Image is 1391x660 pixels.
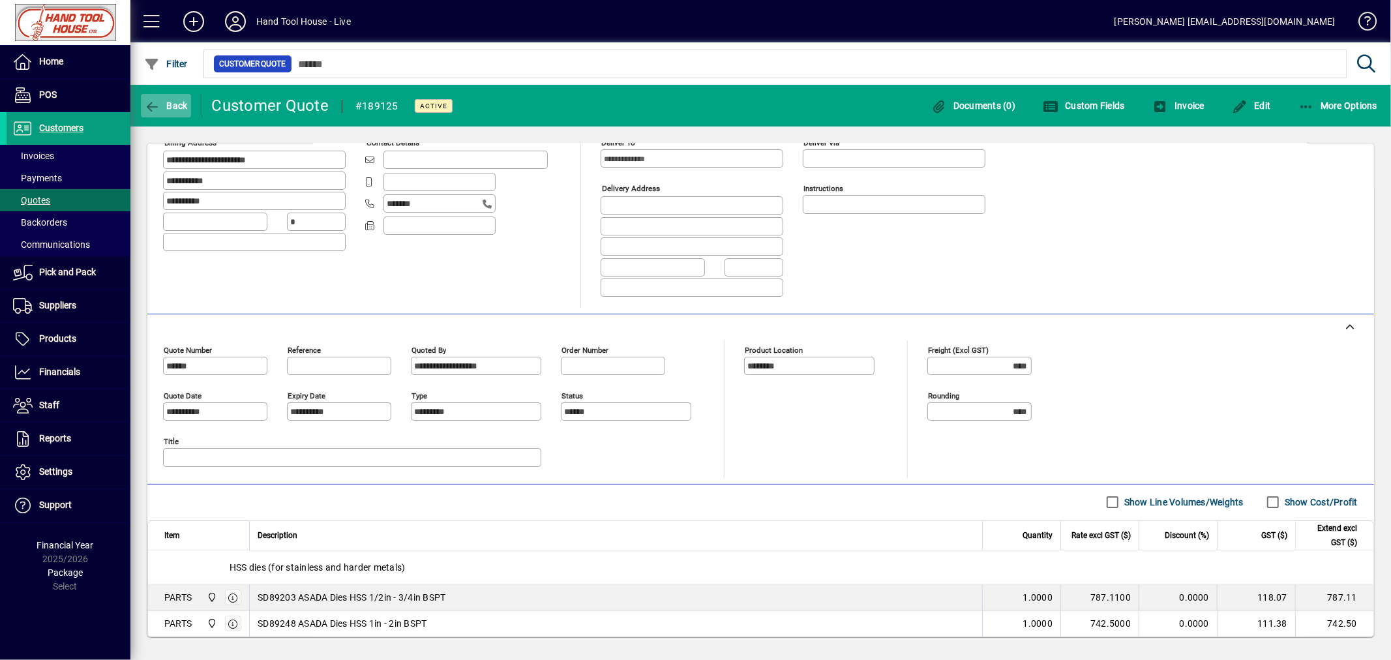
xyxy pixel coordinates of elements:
[164,591,192,604] div: PARTS
[355,96,398,117] div: #189125
[37,540,94,550] span: Financial Year
[1165,528,1209,543] span: Discount (%)
[1149,94,1208,117] button: Invoice
[256,11,351,32] div: Hand Tool House - Live
[1217,585,1295,611] td: 118.07
[1069,617,1131,630] div: 742.5000
[745,345,803,354] mat-label: Product location
[928,345,989,354] mat-label: Freight (excl GST)
[13,217,67,228] span: Backorders
[7,211,130,233] a: Backorders
[927,94,1019,117] button: Documents (0)
[1069,591,1131,604] div: 787.1100
[7,423,130,455] a: Reports
[39,56,63,67] span: Home
[148,550,1373,584] div: HSS dies (for stainless and harder metals)
[39,433,71,443] span: Reports
[1122,496,1244,509] label: Show Line Volumes/Weights
[39,267,96,277] span: Pick and Pack
[1232,100,1271,111] span: Edit
[203,590,218,605] span: Frankton
[1298,100,1378,111] span: More Options
[141,52,191,76] button: Filter
[13,195,50,205] span: Quotes
[258,591,445,604] span: SD89203 ASADA Dies HSS 1/2in - 3/4in BSPT
[7,290,130,322] a: Suppliers
[164,391,202,400] mat-label: Quote date
[7,323,130,355] a: Products
[13,239,90,250] span: Communications
[561,391,583,400] mat-label: Status
[7,456,130,488] a: Settings
[7,145,130,167] a: Invoices
[7,46,130,78] a: Home
[7,189,130,211] a: Quotes
[7,389,130,422] a: Staff
[1152,100,1204,111] span: Invoice
[13,173,62,183] span: Payments
[931,100,1015,111] span: Documents (0)
[328,125,349,145] a: View on map
[288,391,325,400] mat-label: Expiry date
[1295,611,1373,637] td: 742.50
[258,528,297,543] span: Description
[48,567,83,578] span: Package
[164,345,212,354] mat-label: Quote number
[7,79,130,112] a: POS
[39,500,72,510] span: Support
[928,391,959,400] mat-label: Rounding
[1217,611,1295,637] td: 111.38
[1304,521,1357,550] span: Extend excl GST ($)
[7,356,130,389] a: Financials
[1040,94,1128,117] button: Custom Fields
[7,489,130,522] a: Support
[411,345,446,354] mat-label: Quoted by
[212,95,329,116] div: Customer Quote
[144,100,188,111] span: Back
[173,10,215,33] button: Add
[258,617,426,630] span: SD89248 ASADA Dies HSS 1in - 2in BSPT
[13,151,54,161] span: Invoices
[288,345,321,354] mat-label: Reference
[1261,528,1287,543] span: GST ($)
[39,300,76,310] span: Suppliers
[1023,528,1053,543] span: Quantity
[39,333,76,344] span: Products
[39,89,57,100] span: POS
[1139,585,1217,611] td: 0.0000
[1114,11,1336,32] div: [PERSON_NAME] [EMAIL_ADDRESS][DOMAIN_NAME]
[39,367,80,377] span: Financials
[1282,496,1358,509] label: Show Cost/Profit
[1139,611,1217,637] td: 0.0000
[1023,617,1053,630] span: 1.0000
[219,57,286,70] span: Customer Quote
[130,94,202,117] app-page-header-button: Back
[164,436,179,445] mat-label: Title
[1023,591,1053,604] span: 1.0000
[1295,585,1373,611] td: 787.11
[39,123,83,133] span: Customers
[7,233,130,256] a: Communications
[164,617,192,630] div: PARTS
[803,184,843,193] mat-label: Instructions
[7,167,130,189] a: Payments
[144,59,188,69] span: Filter
[1295,94,1381,117] button: More Options
[39,466,72,477] span: Settings
[141,94,191,117] button: Back
[203,616,218,631] span: Frankton
[411,391,427,400] mat-label: Type
[561,345,608,354] mat-label: Order number
[1071,528,1131,543] span: Rate excl GST ($)
[39,400,59,410] span: Staff
[1349,3,1375,45] a: Knowledge Base
[164,528,180,543] span: Item
[1229,94,1274,117] button: Edit
[7,256,130,289] a: Pick and Pack
[1043,100,1125,111] span: Custom Fields
[215,10,256,33] button: Profile
[420,102,447,110] span: Active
